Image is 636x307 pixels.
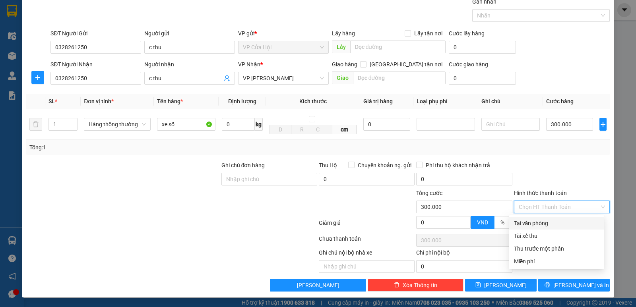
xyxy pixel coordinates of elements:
[478,94,543,109] th: Ghi chú
[411,29,446,38] span: Lấy tận nơi
[313,125,333,134] input: C
[546,98,574,104] span: Cước hàng
[363,118,410,131] input: 0
[514,257,599,266] div: Miễn phí
[228,98,256,104] span: Định lượng
[477,219,488,226] span: VND
[48,98,55,104] span: SL
[332,30,355,37] span: Lấy hàng
[318,218,415,232] div: Giảm giá
[144,29,235,38] div: Người gửi
[297,281,339,290] span: [PERSON_NAME]
[89,118,146,130] span: Hàng thông thường
[514,244,599,253] div: Thu trước một phần
[238,29,329,38] div: VP gửi
[332,61,357,68] span: Giao hàng
[350,41,446,53] input: Dọc đường
[319,260,415,273] input: Nhập ghi chú
[449,30,485,37] label: Cước lấy hàng
[514,232,599,240] div: Tài xế thu
[403,281,437,290] span: Xóa Thông tin
[416,190,442,196] span: Tổng cước
[29,143,246,152] div: Tổng: 1
[221,162,265,168] label: Ghi chú đơn hàng
[368,279,463,292] button: deleteXóa Thông tin
[243,72,324,84] span: VP NGỌC HỒI
[31,71,44,84] button: plus
[332,71,353,84] span: Giao
[514,190,567,196] label: Hình thức thanh toán
[270,125,291,134] input: D
[481,118,540,131] input: Ghi Chú
[221,173,317,185] input: Ghi chú đơn hàng
[363,98,393,104] span: Giá trị hàng
[255,118,263,131] span: kg
[355,161,415,170] span: Chuyển khoản ng. gửi
[475,282,481,288] span: save
[332,125,357,134] span: cm
[157,118,215,131] input: VD: Bàn, Ghế
[29,118,42,131] button: delete
[332,41,350,53] span: Lấy
[318,234,415,248] div: Chưa thanh toán
[416,248,512,260] div: Chi phí nội bộ
[500,219,504,226] span: %
[600,121,606,127] span: plus
[270,279,366,292] button: [PERSON_NAME]
[157,98,183,104] span: Tên hàng
[238,61,260,68] span: VP Nhận
[291,125,313,134] input: R
[599,118,607,131] button: plus
[553,281,609,290] span: [PERSON_NAME] và In
[224,75,230,81] span: user-add
[319,162,337,168] span: Thu Hộ
[84,98,114,104] span: Đơn vị tính
[366,60,446,69] span: [GEOGRAPHIC_DATA] tận nơi
[413,94,478,109] th: Loại phụ phí
[545,282,550,288] span: printer
[465,279,537,292] button: save[PERSON_NAME]
[32,74,44,81] span: plus
[514,219,599,228] div: Tại văn phòng
[243,41,324,53] span: VP Cửa Hội
[449,72,516,85] input: Cước giao hàng
[144,60,235,69] div: Người nhận
[299,98,327,104] span: Kích thước
[353,71,446,84] input: Dọc đường
[50,29,141,38] div: SĐT Người Gửi
[449,61,488,68] label: Cước giao hàng
[50,60,141,69] div: SĐT Người Nhận
[319,248,415,260] div: Ghi chú nội bộ nhà xe
[484,281,527,290] span: [PERSON_NAME]
[394,282,399,288] span: delete
[538,279,610,292] button: printer[PERSON_NAME] và In
[423,161,493,170] span: Phí thu hộ khách nhận trả
[449,41,516,54] input: Cước lấy hàng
